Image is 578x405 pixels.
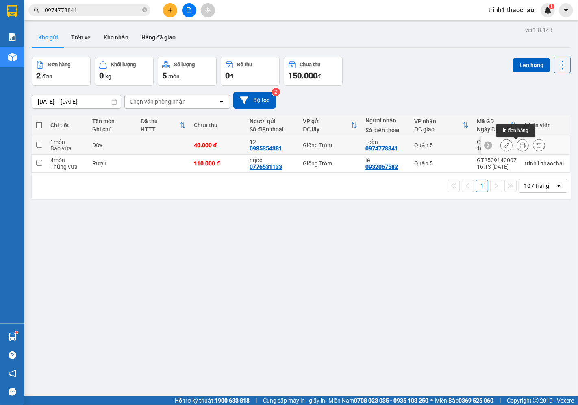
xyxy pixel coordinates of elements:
span: Miền Nam [328,396,428,405]
span: 4 [116,55,121,64]
span: 1 [550,4,553,9]
div: Số điện thoại [365,127,406,133]
div: Quận 5 [414,142,469,148]
span: 0932067582 [63,26,100,34]
div: 40.000 đ [194,142,241,148]
div: Quận 5 [414,160,469,167]
img: warehouse-icon [8,53,17,61]
span: ngọc [3,17,17,25]
input: Tìm tên, số ĐT hoặc mã đơn [45,6,141,15]
div: lệ [365,157,406,163]
span: caret-down [563,7,570,14]
div: 0974778841 [365,145,398,152]
span: message [9,388,16,396]
div: ĐC giao [414,126,462,133]
div: GT2509140007 [477,157,517,163]
div: Nhân viên [525,122,566,128]
span: close-circle [142,7,147,14]
div: Số điện thoại [250,126,295,133]
span: | [256,396,257,405]
div: 0932067582 [365,163,398,170]
div: ver 1.8.143 [525,26,552,35]
div: 12 [250,139,295,145]
img: solution-icon [8,33,17,41]
button: Kho nhận [97,28,135,47]
div: Giồng Trôm [303,142,357,148]
span: đ [230,73,233,80]
sup: 1 [549,4,554,9]
span: Miền Bắc [435,396,493,405]
div: Khối lượng [111,62,136,67]
span: 110.000 [73,41,96,48]
div: 16:56 [DATE] [477,145,517,152]
th: Toggle SortBy [473,115,521,136]
span: aim [205,7,211,13]
span: 2 [36,71,41,81]
span: SL: [107,56,116,63]
div: Đã thu [141,118,179,124]
div: Sửa đơn hàng [500,139,513,151]
span: notification [9,370,16,377]
span: close-circle [142,7,147,12]
div: trinh1.thaochau [525,160,566,167]
span: trinh1.thaochau [482,5,541,15]
span: 0 [99,71,104,81]
span: 5 [162,71,167,81]
div: Thùng vừa [50,163,84,170]
div: Bao vừa [50,145,84,152]
div: 110.000 đ [194,160,241,167]
div: 16:13 [DATE] [477,163,517,170]
div: In đơn hàng [496,124,535,137]
div: ngọc [250,157,295,163]
button: 1 [476,180,488,192]
span: 150.000 [288,71,317,81]
th: Toggle SortBy [299,115,361,136]
strong: 0708 023 035 - 0935 103 250 [354,397,428,404]
svg: open [556,183,562,189]
img: icon-new-feature [544,7,552,14]
button: Đã thu0đ [221,57,280,86]
button: Số lượng5món [158,57,217,86]
span: Cung cấp máy in - giấy in: [263,396,326,405]
span: đ [317,73,321,80]
span: đơn [42,73,52,80]
button: Khối lượng0kg [95,57,154,86]
div: Số lượng [174,62,195,67]
strong: 0369 525 060 [458,397,493,404]
div: 0776531133 [250,163,282,170]
img: warehouse-icon [8,333,17,341]
div: Đã thu [237,62,252,67]
td: CR: [3,39,63,50]
input: Select a date range. [32,95,121,108]
p: Gửi từ: [3,8,62,16]
button: Trên xe [65,28,97,47]
strong: 1900 633 818 [215,397,250,404]
span: kg [105,73,111,80]
span: Quận 5 [80,8,101,16]
div: 10 / trang [524,182,549,190]
span: 0 [225,71,230,81]
p: Nhận: [63,8,121,16]
div: Mã GD [477,118,510,124]
div: Người nhận [365,117,406,124]
img: logo-vxr [7,5,17,17]
div: GT2509140008 [477,139,517,145]
svg: open [218,98,225,105]
sup: 2 [272,88,280,96]
button: Bộ lọc [233,92,276,109]
div: Chi tiết [50,122,84,128]
button: aim [201,3,215,17]
button: file-add [182,3,196,17]
td: CC: [62,39,121,50]
div: Rượu [92,160,133,167]
div: Đơn hàng [48,62,70,67]
div: 4 món [50,157,84,163]
span: ⚪️ [430,399,433,402]
div: VP gửi [303,118,351,124]
span: copyright [533,398,539,403]
span: món [168,73,180,80]
span: Hỗ trợ kỹ thuật: [175,396,250,405]
div: VP nhận [414,118,462,124]
sup: 1 [15,331,18,334]
div: Giồng Trôm [303,160,357,167]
